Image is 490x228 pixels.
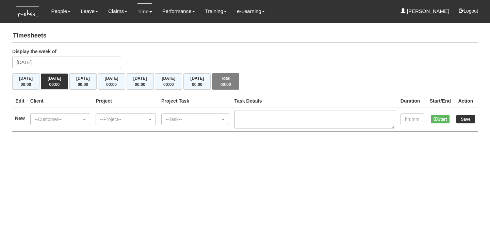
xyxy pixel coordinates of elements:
[401,113,424,125] input: hh:mm
[69,73,97,90] button: [DATE]00:00
[28,95,93,107] th: Client
[162,3,195,19] a: Performance
[15,115,25,122] label: New
[93,95,159,107] th: Project
[237,3,265,19] a: e-Learning
[137,3,152,19] a: Time
[35,116,82,123] div: --Customer--
[427,95,454,107] th: Start/End
[220,82,231,87] span: 00:00
[166,116,220,123] div: --Task--
[108,3,127,19] a: Claims
[454,3,483,19] button: Logout
[127,73,154,90] button: [DATE]00:00
[30,113,91,125] button: --Customer--
[155,73,182,90] button: [DATE]00:00
[205,3,227,19] a: Training
[41,73,68,90] button: [DATE]00:00
[461,201,483,221] iframe: chat widget
[232,95,398,107] th: Task Details
[81,3,98,19] a: Leave
[161,113,229,125] button: --Task--
[183,73,211,90] button: [DATE]00:00
[51,3,70,19] a: People
[212,73,239,90] button: Total00:00
[96,113,156,125] button: --Project--
[163,82,174,87] span: 00:00
[12,73,478,90] div: Timesheet Week Summary
[192,82,202,87] span: 00:00
[12,48,56,55] label: Display the week of
[21,82,31,87] span: 00:00
[159,95,232,107] th: Project Task
[12,73,39,90] button: [DATE]00:00
[100,116,147,123] div: --Project--
[49,82,60,87] span: 00:00
[398,95,427,107] th: Duration
[106,82,117,87] span: 00:00
[98,73,125,90] button: [DATE]00:00
[456,115,475,123] input: Save
[454,95,478,107] th: Action
[12,95,28,107] th: Edit
[135,82,145,87] span: 00:00
[431,115,450,123] button: Start
[78,82,88,87] span: 00:00
[401,3,449,19] a: [PERSON_NAME]
[12,29,478,43] h4: Timesheets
